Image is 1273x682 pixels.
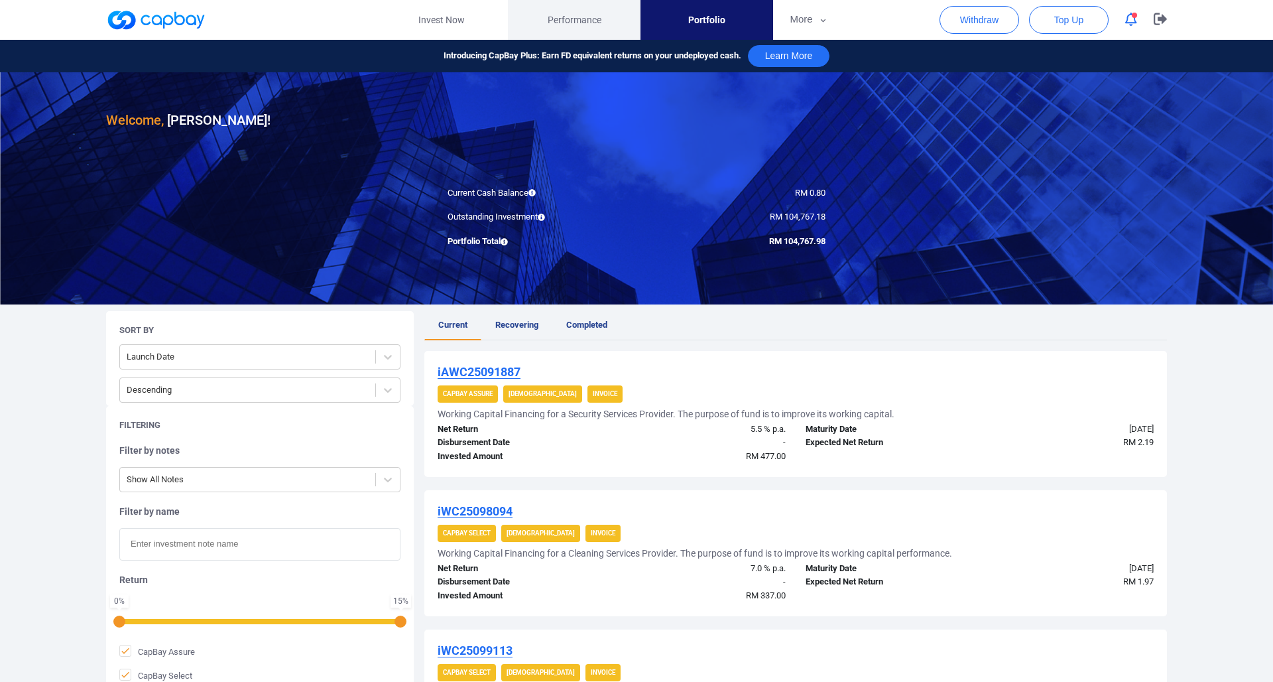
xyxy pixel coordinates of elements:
[443,529,491,537] strong: CapBay Select
[688,13,725,27] span: Portfolio
[548,13,601,27] span: Performance
[428,423,612,437] div: Net Return
[980,562,1164,576] div: [DATE]
[438,320,467,330] span: Current
[438,408,894,420] h5: Working Capital Financing for a Security Services Provider. The purpose of fund is to improve its...
[1054,13,1083,27] span: Top Up
[106,109,271,131] h3: [PERSON_NAME] !
[438,547,952,559] h5: Working Capital Financing for a Cleaning Services Provider. The purpose of fund is to improve its...
[438,235,636,249] div: Portfolio Total
[438,504,513,518] u: iWC25098094
[796,436,980,450] div: Expected Net Return
[438,210,636,224] div: Outstanding Investment
[428,575,612,589] div: Disbursement Date
[591,669,615,676] strong: Invoice
[438,186,636,200] div: Current Cash Balance
[591,529,615,537] strong: Invoice
[769,236,825,246] span: RM 104,767.98
[612,575,796,589] div: -
[509,390,577,397] strong: [DEMOGRAPHIC_DATA]
[980,423,1164,437] div: [DATE]
[428,436,612,450] div: Disbursement Date
[748,45,830,67] button: Learn More
[428,589,612,603] div: Invested Amount
[796,562,980,576] div: Maturity Date
[393,597,408,605] div: 15 %
[443,669,491,676] strong: CapBay Select
[746,590,786,600] span: RM 337.00
[119,444,400,456] h5: Filter by notes
[746,451,786,461] span: RM 477.00
[119,669,192,682] span: CapBay Select
[507,529,575,537] strong: [DEMOGRAPHIC_DATA]
[612,423,796,437] div: 5.5 % p.a.
[428,450,612,464] div: Invested Amount
[119,528,400,561] input: Enter investment note name
[438,644,513,657] u: iWC25099113
[119,324,154,336] h5: Sort By
[593,390,617,397] strong: Invoice
[1123,577,1154,586] span: RM 1.97
[438,365,520,379] u: iAWC25091887
[119,574,400,586] h5: Return
[1123,437,1154,447] span: RM 2.19
[428,562,612,576] div: Net Return
[1029,6,1109,34] button: Top Up
[796,423,980,437] div: Maturity Date
[119,645,195,658] span: CapBay Assure
[113,597,126,605] div: 0 %
[612,562,796,576] div: 7.0 % p.a.
[507,669,575,676] strong: [DEMOGRAPHIC_DATA]
[443,390,493,397] strong: CapBay Assure
[106,112,164,128] span: Welcome,
[770,212,825,222] span: RM 104,767.18
[796,575,980,589] div: Expected Net Return
[940,6,1019,34] button: Withdraw
[795,188,825,198] span: RM 0.80
[119,419,160,431] h5: Filtering
[566,320,607,330] span: Completed
[495,320,538,330] span: Recovering
[444,49,741,63] span: Introducing CapBay Plus: Earn FD equivalent returns on your undeployed cash.
[119,506,400,517] h5: Filter by name
[612,436,796,450] div: -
